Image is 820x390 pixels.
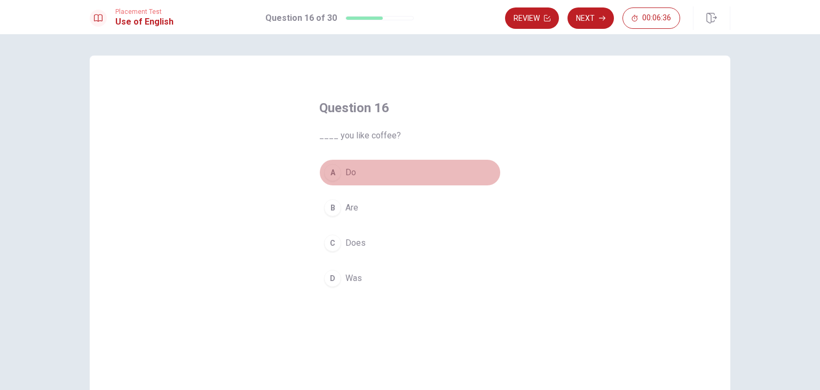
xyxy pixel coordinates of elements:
div: C [324,235,341,252]
h1: Use of English [115,15,174,28]
span: Are [345,201,358,214]
div: A [324,164,341,181]
h1: Question 16 of 30 [265,12,337,25]
span: Was [345,272,362,285]
button: BAre [319,194,501,221]
span: Does [345,237,366,249]
span: ____ you like coffee? [319,129,501,142]
span: Placement Test [115,8,174,15]
button: ADo [319,159,501,186]
button: 00:06:36 [622,7,680,29]
button: Review [505,7,559,29]
button: Next [567,7,614,29]
button: CDoes [319,230,501,256]
span: Do [345,166,356,179]
span: 00:06:36 [642,14,671,22]
button: DWas [319,265,501,292]
div: D [324,270,341,287]
h4: Question 16 [319,99,501,116]
div: B [324,199,341,216]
